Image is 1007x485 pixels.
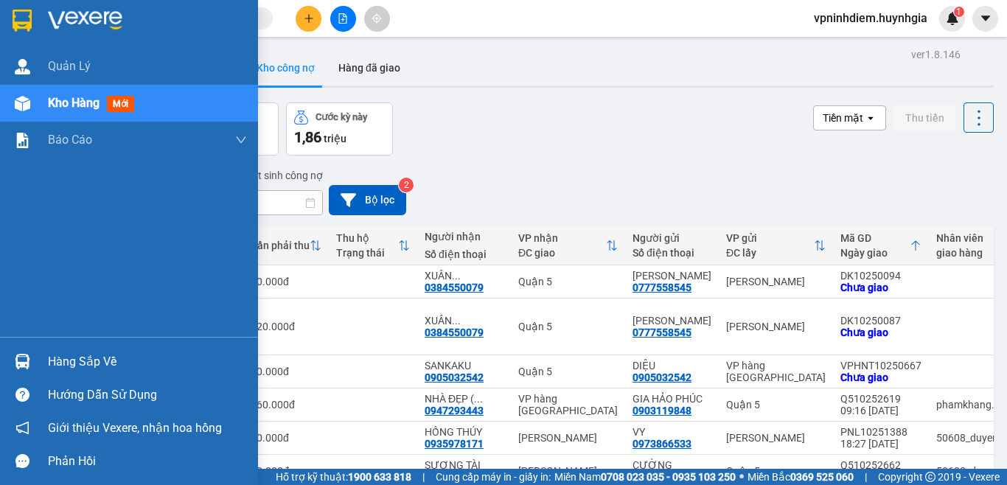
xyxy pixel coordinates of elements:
[518,366,618,377] div: Quận 5
[833,226,929,265] th: Toggle SortBy
[840,327,921,338] div: Chưa giao
[726,465,826,477] div: Quận 5
[425,231,503,242] div: Người nhận
[865,469,867,485] span: |
[289,321,295,332] span: đ
[840,247,910,259] div: Ngày giao
[633,438,691,450] div: 0973866533
[251,321,321,332] div: 820.000
[840,459,921,471] div: Q510252662
[748,469,854,485] span: Miền Bắc
[972,6,998,32] button: caret-down
[251,399,321,411] div: 660.000
[633,270,711,282] div: THANH HUY
[633,360,711,371] div: DIỆU
[840,393,921,405] div: Q510252619
[633,282,691,293] div: 0777558545
[726,399,826,411] div: Quận 5
[979,12,992,25] span: caret-down
[286,102,393,156] button: Cước kỳ này1,86 triệu
[739,474,744,480] span: ⚪️
[283,432,289,444] span: đ
[294,128,321,146] span: 1,86
[425,327,484,338] div: 0384550079
[790,471,854,483] strong: 0369 525 060
[48,450,247,472] div: Phản hồi
[452,315,461,327] span: ...
[372,13,382,24] span: aim
[15,354,30,369] img: warehouse-icon
[336,247,398,259] div: Trạng thái
[840,232,910,244] div: Mã GD
[823,111,863,125] div: Tiền mặt
[840,438,921,450] div: 18:27 [DATE]
[633,371,691,383] div: 0905032542
[251,432,321,444] div: 40.000
[633,327,691,338] div: 0777558545
[946,12,959,25] img: icon-new-feature
[15,388,29,402] span: question-circle
[422,469,425,485] span: |
[425,405,484,416] div: 0947293443
[15,133,30,148] img: solution-icon
[719,226,833,265] th: Toggle SortBy
[436,469,551,485] span: Cung cấp máy in - giấy in:
[893,105,956,131] button: Thu tiền
[518,465,618,477] div: [PERSON_NAME]
[633,405,691,416] div: 0903119848
[296,6,321,32] button: plus
[327,50,412,86] button: Hàng đã giao
[399,178,414,192] sup: 2
[518,432,618,444] div: [PERSON_NAME]
[289,399,295,411] span: đ
[251,276,321,287] div: 40.000
[633,426,711,438] div: VY
[251,465,321,477] div: 40.000
[726,432,826,444] div: [PERSON_NAME]
[554,469,736,485] span: Miền Nam
[518,321,618,332] div: Quận 5
[425,248,503,260] div: Số điện thoại
[425,459,503,471] div: SƯƠNG TÀI
[452,270,461,282] span: ...
[208,167,323,184] div: Ngày phát sinh công nợ
[48,57,91,75] span: Quản Lý
[48,96,100,110] span: Kho hàng
[425,360,503,371] div: SANKAKU
[283,366,289,377] span: đ
[13,10,32,32] img: logo-vxr
[840,360,921,371] div: VPHNT10250667
[840,315,921,327] div: DK10250087
[633,315,711,327] div: THANH HUY
[954,7,964,17] sup: 1
[283,276,289,287] span: đ
[518,232,606,244] div: VP nhận
[425,438,484,450] div: 0935978171
[511,226,625,265] th: Toggle SortBy
[726,232,814,244] div: VP gửi
[245,50,327,86] button: Kho công nợ
[329,185,406,215] button: Bộ lọc
[601,471,736,483] strong: 0708 023 035 - 0935 103 250
[518,276,618,287] div: Quận 5
[925,472,935,482] span: copyright
[425,371,484,383] div: 0905032542
[243,226,329,265] th: Toggle SortBy
[15,454,29,468] span: message
[276,469,411,485] span: Hỗ trợ kỹ thuật:
[316,112,367,122] div: Cước kỳ này
[329,226,417,265] th: Toggle SortBy
[251,240,310,251] div: Cần phải thu
[48,130,92,149] span: Báo cáo
[840,371,921,383] div: Chưa giao
[840,270,921,282] div: DK10250094
[956,7,961,17] span: 1
[474,393,483,405] span: ...
[425,393,503,405] div: NHÀ ĐẸP ( THẢO LINH )
[425,315,503,327] div: XUÂN THƯƠNG
[840,405,921,416] div: 09:16 [DATE]
[425,426,503,438] div: HỒNG THÚY
[304,13,314,24] span: plus
[48,384,247,406] div: Hướng dẫn sử dụng
[283,465,289,477] span: đ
